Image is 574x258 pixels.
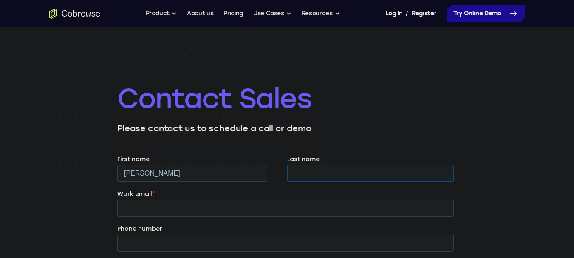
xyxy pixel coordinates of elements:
[412,5,436,22] a: Register
[187,5,213,22] a: About us
[302,5,340,22] button: Resources
[447,5,525,22] a: Try Online Demo
[49,9,100,19] a: Go to the home page
[406,9,408,19] span: /
[117,82,457,116] h1: Contact Sales
[385,5,402,22] a: Log In
[223,5,243,22] a: Pricing
[253,5,291,22] button: Use Cases
[117,122,457,134] p: Please contact us to schedule a call or demo
[146,5,177,22] button: Product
